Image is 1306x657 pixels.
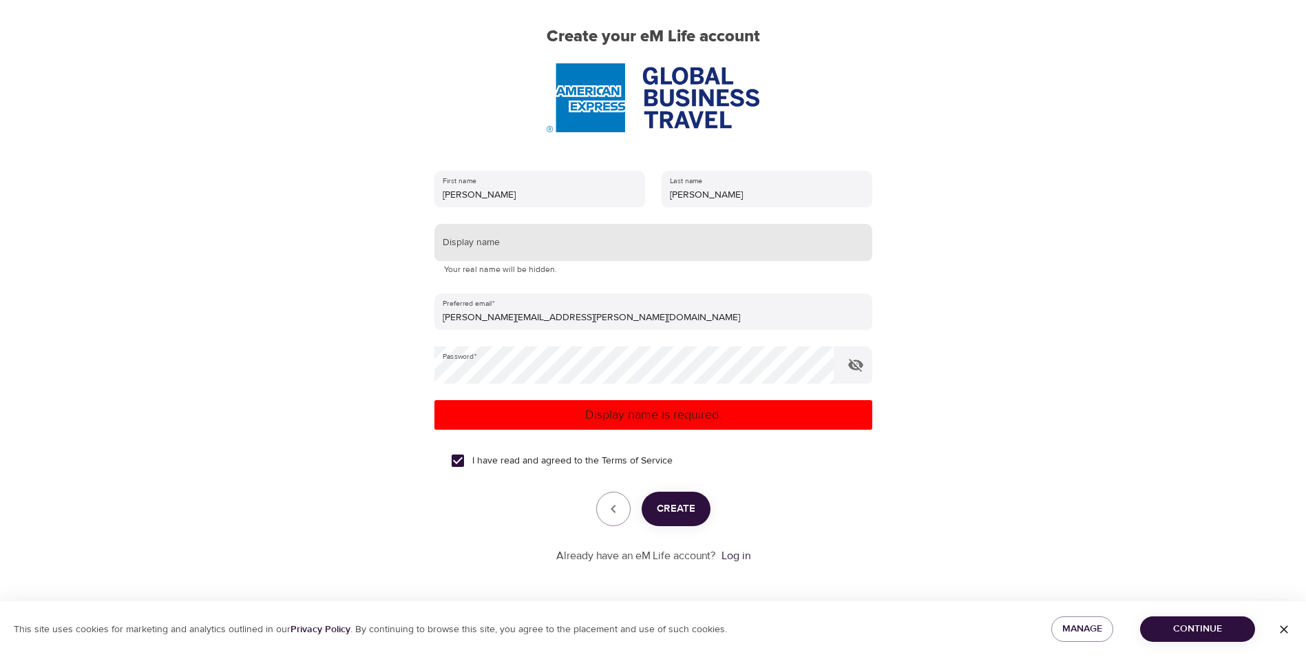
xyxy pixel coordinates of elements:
[1151,620,1244,638] span: Continue
[1051,616,1113,642] button: Manage
[412,27,894,47] h2: Create your eM Life account
[556,548,716,564] p: Already have an eM Life account?
[657,500,695,518] span: Create
[642,492,710,526] button: Create
[440,406,867,424] p: Display name is required.
[722,549,750,563] a: Log in
[1062,620,1102,638] span: Manage
[472,454,673,468] span: I have read and agreed to the
[444,263,863,277] p: Your real name will be hidden.
[1140,616,1255,642] button: Continue
[547,63,759,132] img: AmEx%20GBT%20logo.png
[602,454,673,468] a: Terms of Service
[291,623,350,636] a: Privacy Policy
